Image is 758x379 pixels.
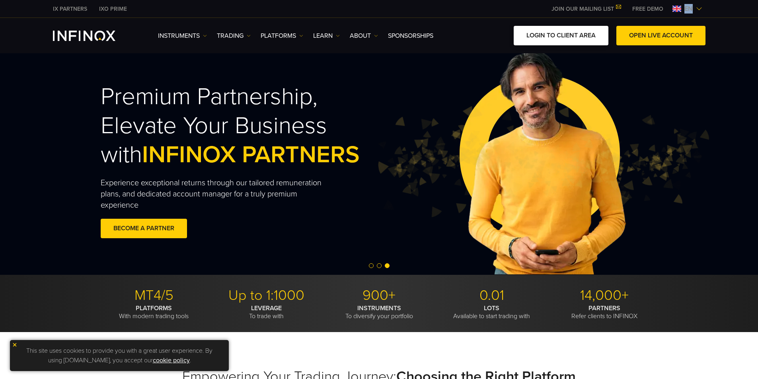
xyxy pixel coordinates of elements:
[438,287,545,304] p: 0.01
[350,31,378,41] a: ABOUT
[251,304,282,312] strong: LEVERAGE
[101,177,337,211] p: Experience exceptional returns through our tailored remuneration plans, and dedicated account man...
[551,304,658,320] p: Refer clients to INFINOX
[101,304,207,320] p: With modern trading tools
[142,140,360,169] span: INFINOX PARTNERS
[53,31,134,41] a: INFINOX Logo
[101,219,187,238] a: BECOME A PARTNER
[588,304,620,312] strong: PARTNERS
[369,263,374,268] span: Go to slide 1
[213,287,320,304] p: Up to 1:1000
[546,6,626,12] a: JOIN OUR MAILING LIST
[14,344,225,367] p: This site uses cookies to provide you with a great user experience. By using [DOMAIN_NAME], you a...
[213,304,320,320] p: To trade with
[484,304,499,312] strong: LOTS
[326,287,433,304] p: 900+
[101,287,207,304] p: MT4/5
[217,31,251,41] a: TRADING
[153,356,190,364] a: cookie policy
[136,304,172,312] strong: PLATFORMS
[551,287,658,304] p: 14,000+
[93,5,133,13] a: INFINOX
[326,304,433,320] p: To diversify your portfolio
[626,5,669,13] a: INFINOX MENU
[313,31,340,41] a: Learn
[514,26,608,45] a: LOGIN TO CLIENT AREA
[438,304,545,320] p: Available to start trading with
[101,82,396,170] h2: Premium Partnership, Elevate Your Business with
[616,26,705,45] a: OPEN LIVE ACCOUNT
[357,304,401,312] strong: INSTRUMENTS
[388,31,433,41] a: SPONSORSHIPS
[158,31,207,41] a: Instruments
[261,31,303,41] a: PLATFORMS
[385,263,390,268] span: Go to slide 3
[681,4,696,14] span: en
[377,263,382,268] span: Go to slide 2
[12,342,18,348] img: yellow close icon
[47,5,93,13] a: INFINOX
